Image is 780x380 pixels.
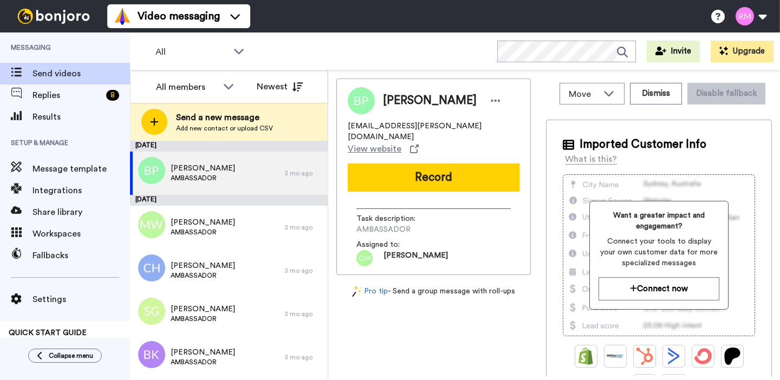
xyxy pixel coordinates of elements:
[249,76,311,97] button: Newest
[32,206,130,219] span: Share library
[348,142,401,155] span: View website
[32,162,130,175] span: Message template
[138,298,165,325] img: sg.png
[284,353,322,362] div: 3 mo ago
[156,81,218,94] div: All members
[724,348,741,365] img: Patreon
[138,341,165,368] img: bk.png
[171,174,235,182] span: AMBASSADOR
[32,184,130,197] span: Integrations
[577,348,595,365] img: Shopify
[348,87,375,114] img: Image of Ben Pearce
[176,111,273,124] span: Send a new message
[356,224,459,235] span: AMBASSADOR
[636,348,653,365] img: Hubspot
[171,217,235,228] span: [PERSON_NAME]
[565,153,617,166] div: What is this?
[138,9,220,24] span: Video messaging
[348,163,519,192] button: Record
[9,329,87,337] span: QUICK START GUIDE
[284,266,322,275] div: 3 mo ago
[348,142,419,155] a: View website
[32,249,130,262] span: Fallbacks
[138,157,165,184] img: bp.png
[49,351,93,360] span: Collapse menu
[171,315,235,323] span: AMBASSADOR
[32,89,102,102] span: Replies
[336,286,531,297] div: - Send a group message with roll-ups
[607,348,624,365] img: Ontraport
[284,310,322,318] div: 3 mo ago
[580,136,706,153] span: Imported Customer Info
[665,348,682,365] img: ActiveCampaign
[32,293,130,306] span: Settings
[352,286,388,297] a: Pro tip
[176,124,273,133] span: Add new contact or upload CSV
[348,121,519,142] span: [EMAIL_ADDRESS][PERSON_NAME][DOMAIN_NAME]
[356,213,432,224] span: Task description :
[32,110,130,123] span: Results
[352,286,362,297] img: magic-wand.svg
[155,45,228,58] span: All
[32,67,130,80] span: Send videos
[284,223,322,232] div: 3 mo ago
[13,9,94,24] img: bj-logo-header-white.svg
[284,169,322,178] div: 3 mo ago
[383,93,477,109] span: [PERSON_NAME]
[599,236,719,268] span: Connect your tools to display your own customer data for more specialized messages
[114,8,131,25] img: vm-color.svg
[171,271,235,280] span: AMBASSADOR
[356,250,373,266] img: gm.png
[630,83,682,104] button: Dismiss
[171,163,235,174] span: [PERSON_NAME]
[647,41,700,62] button: Invite
[130,195,328,206] div: [DATE]
[171,304,235,315] span: [PERSON_NAME]
[32,227,130,240] span: Workspaces
[569,88,598,101] span: Move
[171,347,235,358] span: [PERSON_NAME]
[171,358,235,366] span: AMBASSADOR
[171,228,235,237] span: AMBASSADOR
[711,41,773,62] button: Upgrade
[694,348,712,365] img: ConvertKit
[171,260,235,271] span: [PERSON_NAME]
[28,349,102,363] button: Collapse menu
[130,141,328,152] div: [DATE]
[106,90,119,101] div: 8
[599,210,719,232] span: Want a greater impact and engagement?
[383,250,448,266] span: [PERSON_NAME]
[599,277,719,300] button: Connect now
[356,239,432,250] span: Assigned to:
[138,211,165,238] img: mw.png
[687,83,765,104] button: Disable fallback
[138,254,165,281] img: ch.png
